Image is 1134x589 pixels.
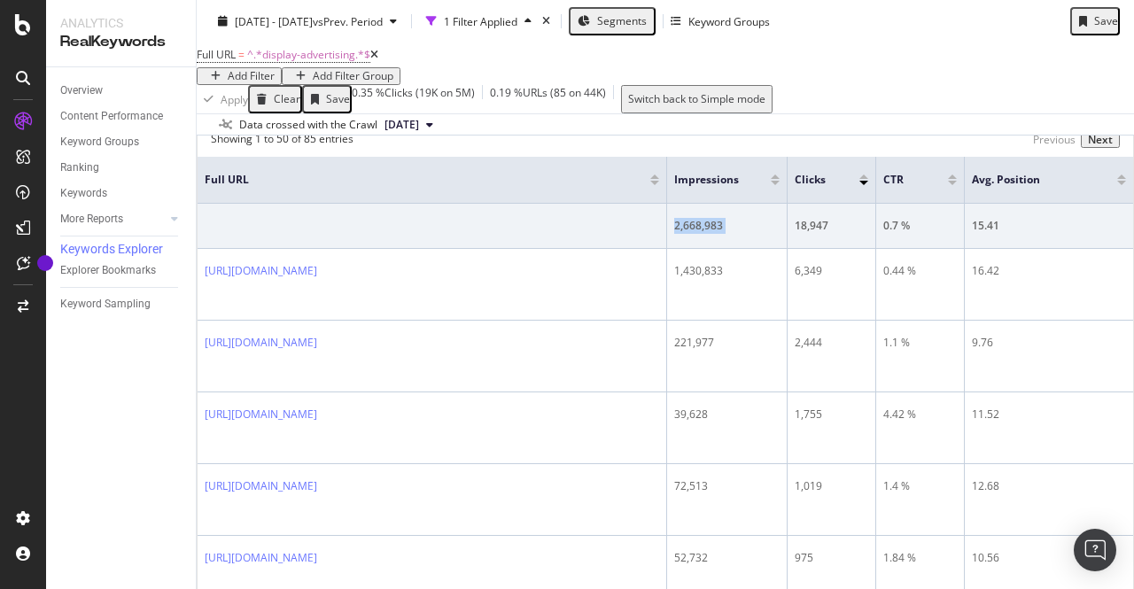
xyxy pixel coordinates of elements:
div: 0.19 % URLs ( 85 on 44K ) [490,85,606,113]
button: Add Filter Group [282,67,400,85]
div: Keyword Groups [688,13,770,28]
button: Switch back to Simple mode [621,85,773,113]
div: Add Filter Group [313,70,393,82]
div: times [539,12,554,30]
span: 2024 Dec. 25th [384,116,419,132]
div: Save [326,93,350,105]
a: Content Performance [60,107,183,126]
span: Impressions [674,172,744,188]
a: Keywords [60,184,183,203]
div: 16.42 [972,263,1126,279]
div: Clear [274,93,300,105]
div: Tooltip anchor [37,255,53,271]
div: 2,444 [795,335,868,351]
button: 1 Filter Applied [419,7,539,35]
div: Data crossed with the Crawl [239,116,377,132]
div: 1.84 % [883,550,957,566]
button: Next [1081,131,1120,149]
div: 72,513 [674,478,780,494]
div: 1 Filter Applied [444,13,517,28]
button: Save [1070,7,1120,35]
button: Keyword Groups [671,7,770,35]
div: 1.4 % [883,478,957,494]
div: Switch back to Simple mode [628,93,765,105]
div: Apply [221,91,248,106]
div: 39,628 [674,407,780,422]
button: Save [302,85,352,113]
span: Segments [597,13,647,28]
button: Previous [1028,131,1081,148]
div: Analytics [60,14,182,32]
div: 4.42 % [883,407,957,422]
button: Clear [248,85,302,113]
div: 1,430,833 [674,263,780,279]
span: ^.*display-advertising.*$ [247,47,370,62]
span: Avg. Position [972,172,1091,188]
div: 2,668,983 [674,218,780,234]
span: Clicks [795,172,833,188]
button: Add Filter [197,67,282,85]
div: 12.68 [972,478,1126,494]
div: 1,019 [795,478,868,494]
div: 6,349 [795,263,868,279]
div: 221,977 [674,335,780,351]
div: 0.44 % [883,263,957,279]
a: Keyword Sampling [60,295,183,314]
span: Full URL [205,172,624,188]
div: Keyword Sampling [60,295,151,314]
a: Explorer Bookmarks [60,261,183,280]
a: Ranking [60,159,183,177]
div: 1,755 [795,407,868,422]
div: Save [1094,15,1118,27]
div: Showing 1 to 50 of 85 entries [211,131,353,149]
a: Keywords Explorer [60,240,183,258]
div: Keyword Groups [60,133,139,151]
div: 1.1 % [883,335,957,351]
span: [DATE] - [DATE] [235,13,313,28]
a: [URL][DOMAIN_NAME] [205,263,317,278]
div: Open Intercom Messenger [1074,529,1116,571]
div: RealKeywords [60,32,182,52]
div: 18,947 [795,218,868,234]
div: Keywords Explorer [60,240,163,258]
div: Ranking [60,159,99,177]
a: [URL][DOMAIN_NAME] [205,478,317,493]
div: 15.41 [972,218,1126,234]
div: 0.35 % Clicks ( 19K on 5M ) [352,85,475,113]
span: CTR [883,172,921,188]
div: 9.76 [972,335,1126,351]
div: More Reports [60,210,123,229]
button: [DATE] - [DATE]vsPrev. Period [211,7,404,35]
a: Overview [60,81,183,100]
div: Next [1088,134,1113,146]
div: Overview [60,81,103,100]
button: Segments [569,7,656,35]
div: Content Performance [60,107,163,126]
span: vs Prev. Period [313,13,383,28]
div: Keywords [60,184,107,203]
span: Full URL [197,47,236,62]
div: 11.52 [972,407,1126,422]
a: Keyword Groups [60,133,183,151]
a: More Reports [60,210,166,229]
a: [URL][DOMAIN_NAME] [205,335,317,350]
span: = [238,47,245,62]
div: 52,732 [674,550,780,566]
button: [DATE] [377,113,440,135]
div: Previous [1033,132,1076,147]
div: 10.56 [972,550,1126,566]
button: Apply [197,85,248,113]
a: [URL][DOMAIN_NAME] [205,550,317,565]
div: Add Filter [228,70,275,82]
div: 975 [795,550,868,566]
div: 0.7 % [883,218,957,234]
a: [URL][DOMAIN_NAME] [205,407,317,422]
div: Explorer Bookmarks [60,261,156,280]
